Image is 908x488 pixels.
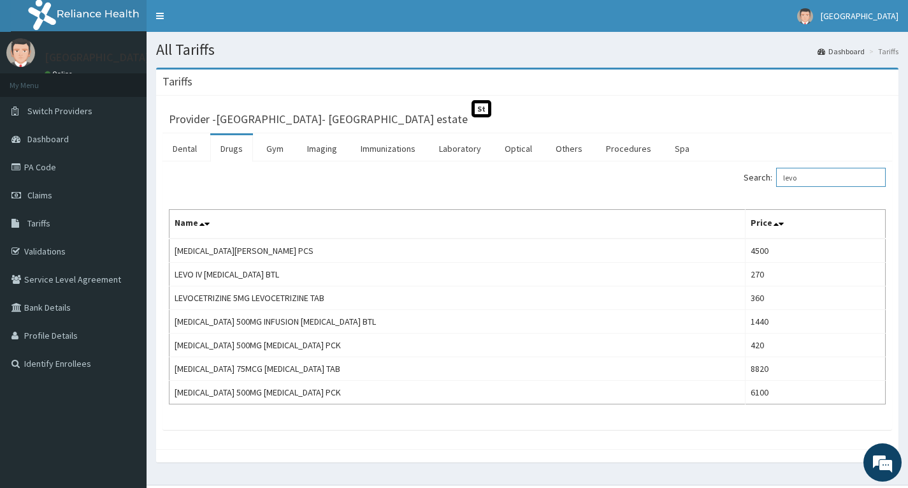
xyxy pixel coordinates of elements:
[27,105,92,117] span: Switch Providers
[169,210,746,239] th: Name
[818,46,865,57] a: Dashboard
[746,381,886,404] td: 6100
[746,239,886,263] td: 4500
[45,52,150,63] p: [GEOGRAPHIC_DATA]
[746,310,886,334] td: 1440
[665,135,700,162] a: Spa
[429,135,491,162] a: Laboratory
[45,70,75,78] a: Online
[27,189,52,201] span: Claims
[746,357,886,381] td: 8820
[596,135,661,162] a: Procedures
[169,239,746,263] td: [MEDICAL_DATA][PERSON_NAME] PCS
[162,76,192,87] h3: Tariffs
[494,135,542,162] a: Optical
[209,6,240,37] div: Minimize live chat window
[27,218,50,229] span: Tariffs
[866,46,898,57] li: Tariffs
[797,8,813,24] img: User Image
[24,64,52,96] img: d_794563401_company_1708531726252_794563401
[256,135,294,162] a: Gym
[350,135,426,162] a: Immunizations
[169,381,746,404] td: [MEDICAL_DATA] 500MG [MEDICAL_DATA] PCK
[746,263,886,286] td: 270
[169,114,468,125] h3: Provider - [GEOGRAPHIC_DATA]- [GEOGRAPHIC_DATA] estate
[169,334,746,357] td: [MEDICAL_DATA] 500MG [MEDICAL_DATA] PCK
[545,135,593,162] a: Others
[66,71,214,88] div: Chat with us now
[6,38,35,67] img: User Image
[169,263,746,286] td: LEVO IV [MEDICAL_DATA] BTL
[156,41,898,58] h1: All Tariffs
[74,161,176,290] span: We're online!
[746,210,886,239] th: Price
[776,168,886,187] input: Search:
[169,286,746,310] td: LEVOCETRIZINE 5MG LEVOCETRIZINE TAB
[821,10,898,22] span: [GEOGRAPHIC_DATA]
[744,168,886,187] label: Search:
[746,334,886,357] td: 420
[472,100,491,117] span: St
[162,135,207,162] a: Dental
[169,357,746,381] td: [MEDICAL_DATA] 75MCG [MEDICAL_DATA] TAB
[6,348,243,393] textarea: Type your message and hit 'Enter'
[746,286,886,310] td: 360
[210,135,253,162] a: Drugs
[27,133,69,145] span: Dashboard
[169,310,746,334] td: [MEDICAL_DATA] 500MG INFUSION [MEDICAL_DATA] BTL
[297,135,347,162] a: Imaging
